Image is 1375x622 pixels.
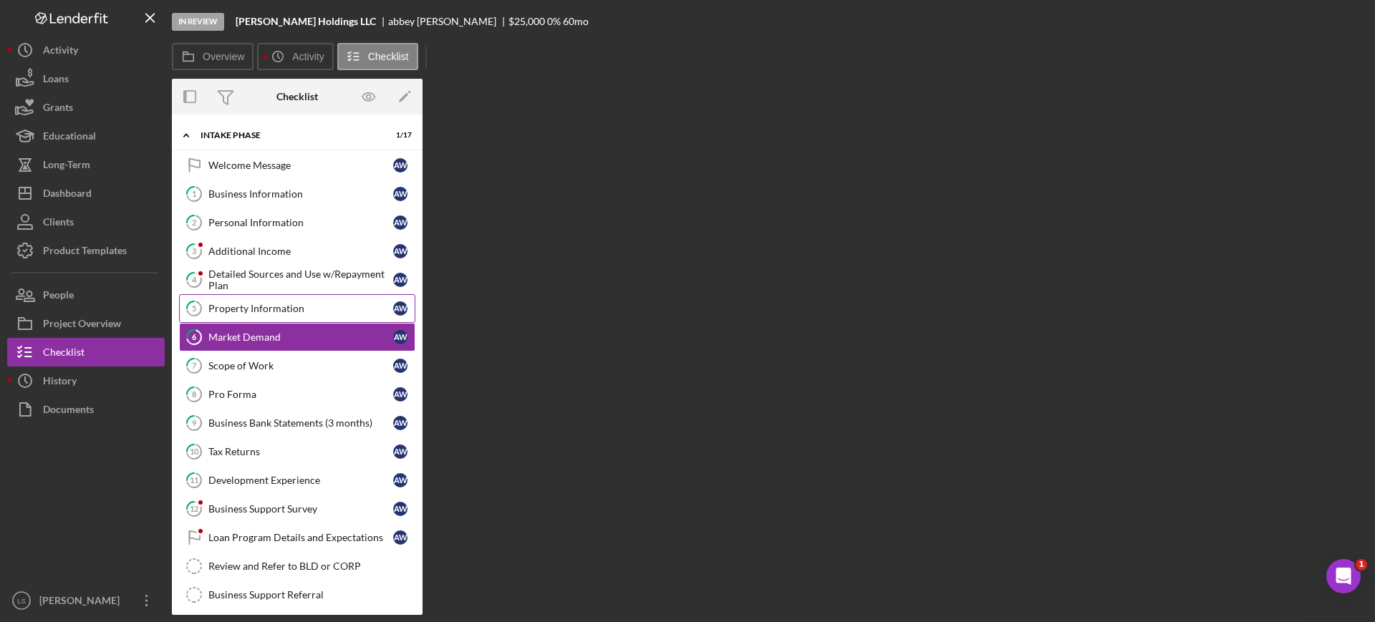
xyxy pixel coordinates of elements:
tspan: 9 [192,418,197,427]
tspan: 6 [192,332,197,341]
div: Grants [43,93,73,125]
a: Loan Program Details and Expectationsaw [179,523,415,552]
button: Product Templates [7,236,165,265]
tspan: 10 [190,447,199,456]
button: Checklist [337,43,418,70]
div: a w [393,416,407,430]
div: Review and Refer to BLD or CORP [208,560,415,572]
div: a w [393,273,407,287]
div: Documents [43,395,94,427]
button: Activity [7,36,165,64]
a: 6Market Demandaw [179,323,415,351]
div: Product Templates [43,236,127,268]
b: [PERSON_NAME] Holdings LLC [236,16,376,27]
label: Checklist [368,51,409,62]
a: 10Tax Returnsaw [179,437,415,466]
div: Dashboard [43,179,92,211]
div: a w [393,502,407,516]
div: a w [393,530,407,545]
div: Business Bank Statements (3 months) [208,417,393,429]
div: a w [393,215,407,230]
div: a w [393,244,407,258]
span: 1 [1356,559,1367,570]
div: Business Support Survey [208,503,393,515]
a: Business Support Referral [179,580,415,609]
div: Market Demand [208,331,393,343]
div: Intake Phase [201,131,376,140]
div: Additional Income [208,246,393,257]
a: 12Business Support Surveyaw [179,495,415,523]
tspan: 1 [192,189,196,198]
label: Overview [203,51,244,62]
button: Loans [7,64,165,93]
a: 7Scope of Workaw [179,351,415,380]
tspan: 7 [192,361,197,370]
div: Scope of Work [208,360,393,371]
a: 9Business Bank Statements (3 months)aw [179,409,415,437]
a: 3Additional Incomeaw [179,237,415,266]
button: Clients [7,208,165,236]
tspan: 8 [192,389,196,399]
tspan: 5 [192,303,196,313]
div: a w [393,158,407,172]
a: 1Business Informationaw [179,180,415,208]
div: abbey [PERSON_NAME] [388,16,508,27]
button: Activity [257,43,333,70]
div: Tax Returns [208,446,393,457]
span: $25,000 [508,15,545,27]
button: Educational [7,122,165,150]
div: a w [393,187,407,201]
iframe: Intercom live chat [1326,559,1361,593]
div: Long-Term [43,150,90,183]
div: Development Experience [208,475,393,486]
div: Business Information [208,188,393,200]
tspan: 12 [190,504,198,513]
button: Project Overview [7,309,165,338]
div: Loan Program Details and Expectations [208,532,393,543]
div: Clients [43,208,74,240]
div: Pro Forma [208,389,393,400]
button: Documents [7,395,165,424]
button: Checklist [7,338,165,366]
div: 0 % [547,16,561,27]
button: Overview [172,43,254,70]
a: 2Personal Informationaw [179,208,415,237]
button: People [7,281,165,309]
div: Welcome Message [208,160,393,171]
div: Educational [43,122,96,154]
a: 11Development Experienceaw [179,466,415,495]
div: Activity [43,36,78,68]
div: Checklist [276,91,318,102]
button: History [7,366,165,395]
a: Welcome Messageaw [179,151,415,180]
div: Property Information [208,303,393,314]
a: Review and Refer to BLD or CORP [179,552,415,580]
div: Business Support Referral [208,589,415,601]
div: a w [393,444,407,459]
div: People [43,281,74,313]
a: 5Property Informationaw [179,294,415,323]
label: Activity [292,51,324,62]
button: Long-Term [7,150,165,179]
div: a w [393,387,407,402]
div: Loans [43,64,69,97]
button: Grants [7,93,165,122]
a: 4Detailed Sources and Use w/Repayment Planaw [179,266,415,294]
button: Dashboard [7,179,165,208]
div: In Review [172,13,224,31]
div: [PERSON_NAME] [36,586,129,618]
text: LS [17,597,26,605]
